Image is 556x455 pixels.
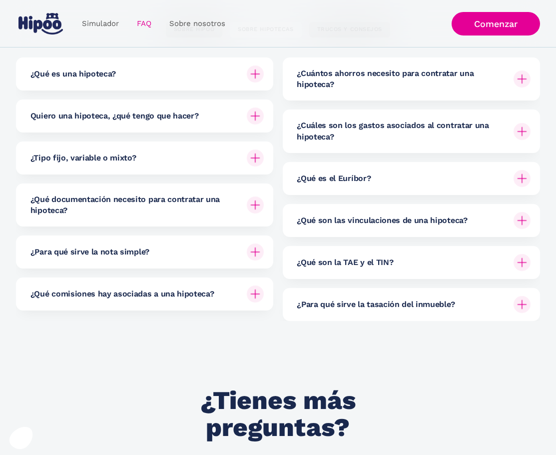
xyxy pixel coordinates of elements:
h6: ¿Qué documentación necesito para contratar una hipoteca? [30,194,239,216]
h6: ¿Qué comisiones hay asociadas a una hipoteca? [30,288,214,299]
a: Comenzar [452,12,540,35]
a: FAQ [128,14,160,33]
h6: ¿Qué es el Euríbor? [297,173,371,184]
h6: ¿Cuáles son los gastos asociados al contratar una hipoteca? [297,120,506,142]
h6: Quiero una hipoteca, ¿qué tengo que hacer? [30,110,199,121]
h6: ¿Cuántos ahorros necesito para contratar una hipoteca? [297,68,506,90]
h6: ¿Qué es una hipoteca? [30,68,116,79]
h6: ¿Para qué sirve la tasación del inmueble? [297,299,455,310]
h6: ¿Qué son las vinculaciones de una hipoteca? [297,215,467,226]
h1: ¿Tienes más preguntas? [163,387,393,441]
a: home [16,9,65,38]
h6: ¿Para qué sirve la nota simple? [30,246,149,257]
a: Simulador [73,14,128,33]
a: Sobre nosotros [160,14,234,33]
h6: ¿Tipo fijo, variable o mixto? [30,152,136,163]
h6: ¿Qué son la TAE y el TIN? [297,257,393,268]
